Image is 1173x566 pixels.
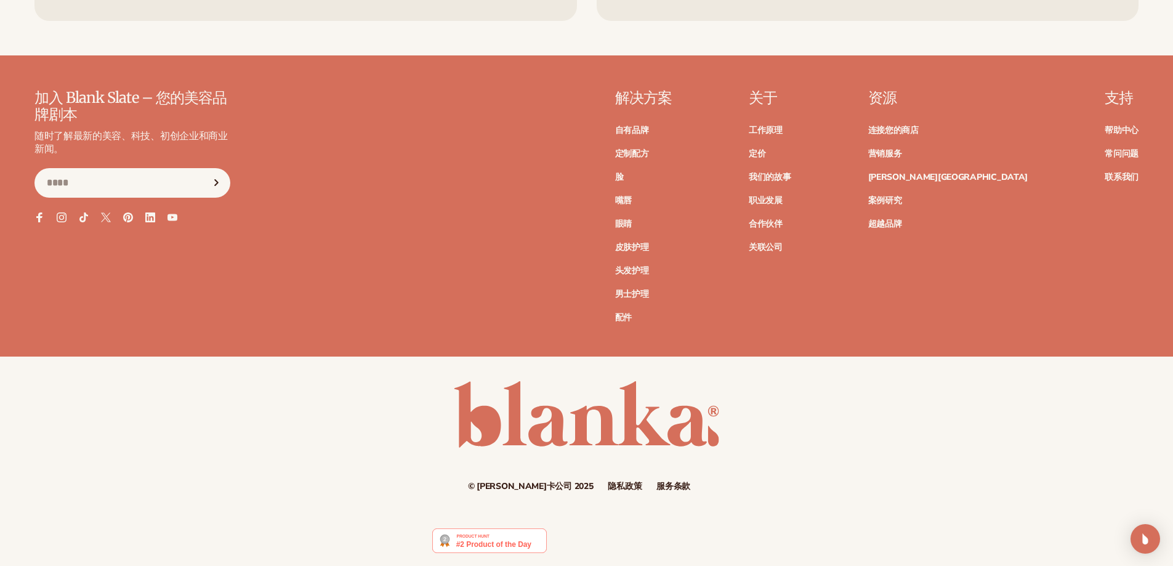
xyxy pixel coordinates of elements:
font: 职业发展 [749,195,783,206]
a: 定制配方 [615,150,649,158]
a: 服务条款 [656,482,690,491]
font: 配件 [615,312,632,323]
font: 眼睛 [615,218,632,230]
a: 头发护理 [615,267,649,275]
a: 常问问题 [1105,150,1139,158]
font: 合作伙伴 [749,218,783,230]
font: 常问问题 [1105,148,1139,160]
font: 工作原理 [749,124,783,136]
a: 联系我们 [1105,173,1139,182]
img: Blanka - 5 分钟内即可开启美容或化妆品系列 | Product Hunt [432,528,546,553]
a: 嘴唇 [615,196,632,205]
font: 隐私政策 [608,480,642,492]
a: 皮肤护理 [615,243,649,252]
a: 我们的故事 [749,173,791,182]
font: 联系我们 [1105,171,1139,183]
font: 服务条款 [656,480,690,492]
font: 定制配方 [615,148,649,160]
a: 案例研究 [868,196,902,205]
a: 合作伙伴 [749,220,783,228]
font: 男士护理 [615,288,649,300]
font: [PERSON_NAME][GEOGRAPHIC_DATA] [868,171,1028,183]
a: 职业发展 [749,196,783,205]
font: 超越品牌 [868,218,902,230]
font: 定价 [749,148,765,160]
button: 订阅 [203,168,230,198]
font: 皮肤护理 [615,241,649,253]
a: 眼睛 [615,220,632,228]
a: 脸 [615,173,624,182]
a: 帮助中心 [1105,126,1139,135]
a: [PERSON_NAME][GEOGRAPHIC_DATA] [868,173,1028,182]
font: 案例研究 [868,195,902,206]
div: 打开 Intercom Messenger [1131,524,1160,554]
font: 加入 Blank Slate – 您的美容品牌剧本 [34,88,227,123]
font: 随时了解最新的美容、科技、初创企业和商业新闻。 [34,129,228,156]
font: 营销服务 [868,148,902,160]
a: 隐私政策 [608,482,642,491]
a: 超越品牌 [868,220,902,228]
font: 脸 [615,171,624,183]
a: 定价 [749,150,765,158]
a: 连接您的商店 [868,126,919,135]
font: 支持 [1105,88,1133,107]
font: © [PERSON_NAME]卡公司 2025 [468,480,594,492]
font: 头发护理 [615,265,649,277]
a: 男士护理 [615,290,649,299]
a: 配件 [615,313,632,322]
font: 嘴唇 [615,195,632,206]
font: 帮助中心 [1105,124,1139,136]
a: 工作原理 [749,126,783,135]
font: 自有品牌 [615,124,649,136]
font: 资源 [868,88,897,107]
font: 我们的故事 [749,171,791,183]
font: 关联公司 [749,241,783,253]
a: 关联公司 [749,243,783,252]
a: 自有品牌 [615,126,649,135]
font: 解决方案 [615,88,672,107]
font: 连接您的商店 [868,124,919,136]
iframe: 客户评论由 Trustpilot 提供支持 [556,528,741,560]
a: 营销服务 [868,150,902,158]
font: 关于 [749,88,777,107]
